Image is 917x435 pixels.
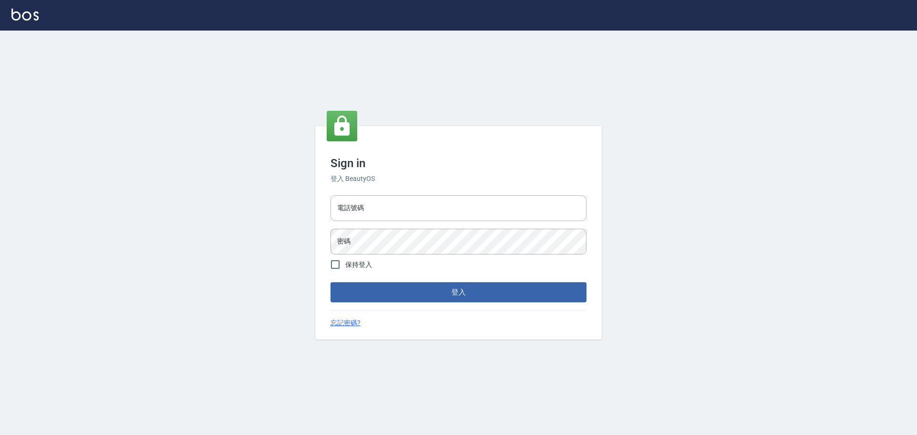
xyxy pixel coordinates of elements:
span: 保持登入 [345,260,372,270]
a: 忘記密碼? [331,318,361,328]
h3: Sign in [331,157,586,170]
img: Logo [11,9,39,21]
button: 登入 [331,282,586,302]
h6: 登入 BeautyOS [331,174,586,184]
